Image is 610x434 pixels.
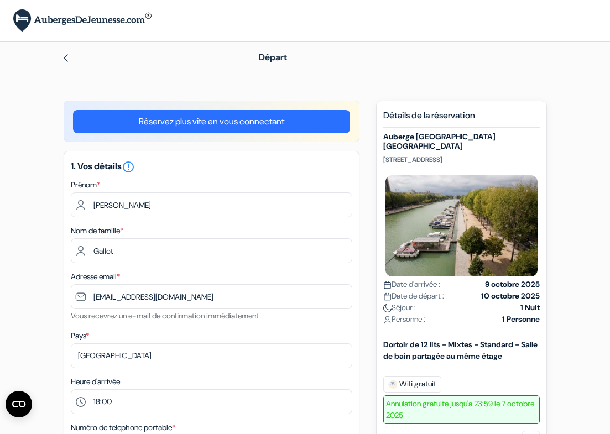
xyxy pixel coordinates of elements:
strong: 9 octobre 2025 [485,279,540,290]
span: Séjour : [383,302,416,313]
input: Entrer le nom de famille [71,238,352,263]
label: Adresse email [71,271,120,283]
button: Ouvrir le widget CMP [6,391,32,417]
strong: 1 Nuit [520,302,540,313]
label: Heure d'arrivée [71,376,120,388]
small: Vous recevrez un e-mail de confirmation immédiatement [71,311,259,321]
h5: 1. Vos détails [71,160,352,174]
span: Wifi gratuit [383,376,441,393]
strong: 10 octobre 2025 [481,290,540,302]
span: Personne : [383,313,425,325]
h5: Détails de la réservation [383,110,540,128]
img: AubergesDeJeunesse.com [13,9,152,32]
span: Date de départ : [383,290,444,302]
input: Entrer adresse e-mail [71,284,352,309]
label: Numéro de telephone portable [71,422,175,433]
span: Annulation gratuite jusqu'a 23:59 le 7 octobre 2025 [383,395,540,424]
p: [STREET_ADDRESS] [383,155,540,164]
i: error_outline [122,160,135,174]
img: user_icon.svg [383,316,392,324]
img: moon.svg [383,304,392,312]
label: Nom de famille [71,225,123,237]
b: Dortoir de 12 lits - Mixtes - Standard - Salle de bain partagée au même étage [383,339,538,361]
input: Entrez votre prénom [71,192,352,217]
img: calendar.svg [383,292,392,301]
label: Pays [71,330,89,342]
img: calendar.svg [383,281,392,289]
img: free_wifi.svg [388,380,397,389]
img: left_arrow.svg [61,54,70,62]
a: Réservez plus vite en vous connectant [73,110,350,133]
span: Départ [259,51,287,63]
strong: 1 Personne [502,313,540,325]
h5: Auberge [GEOGRAPHIC_DATA] [GEOGRAPHIC_DATA] [383,132,540,151]
a: error_outline [122,160,135,172]
label: Prénom [71,179,100,191]
span: Date d'arrivée : [383,279,440,290]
